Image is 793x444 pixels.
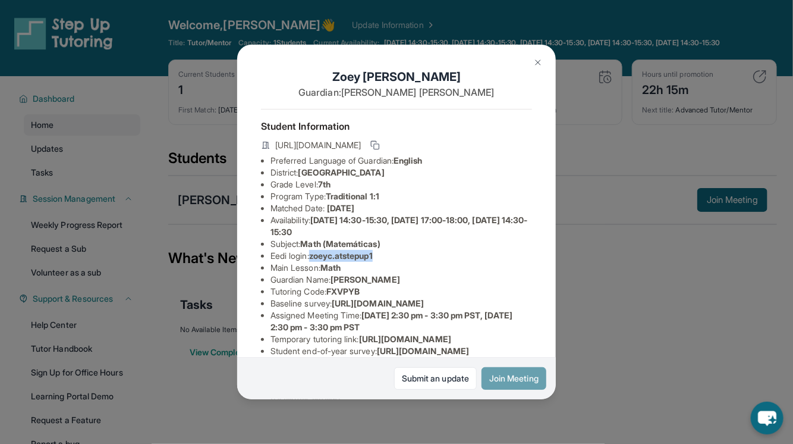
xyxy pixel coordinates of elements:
[309,251,373,261] span: zoeyc.atstepup1
[261,85,532,99] p: Guardian: [PERSON_NAME] [PERSON_NAME]
[275,139,361,151] span: [URL][DOMAIN_NAME]
[270,298,532,309] li: Baseline survey :
[332,298,424,308] span: [URL][DOMAIN_NAME]
[270,155,532,167] li: Preferred Language of Guardian:
[270,274,532,286] li: Guardian Name :
[270,190,532,202] li: Program Type:
[482,367,546,390] button: Join Meeting
[270,333,532,345] li: Temporary tutoring link :
[301,239,380,249] span: Math (Matemáticas)
[751,402,783,434] button: chat-button
[394,367,477,390] a: Submit an update
[270,309,532,333] li: Assigned Meeting Time :
[331,274,400,284] span: [PERSON_NAME]
[270,345,532,357] li: Student end-of-year survey :
[270,202,532,214] li: Matched Date:
[377,346,469,356] span: [URL][DOMAIN_NAME]
[320,262,341,273] span: Math
[270,250,532,262] li: Eedi login :
[270,310,512,332] span: [DATE] 2:30 pm - 3:30 pm PST, [DATE] 2:30 pm - 3:30 pm PST
[533,58,543,67] img: Close Icon
[270,179,532,190] li: Grade Level:
[326,286,360,296] span: FXVPYB
[270,214,532,238] li: Availability:
[270,286,532,298] li: Tutoring Code :
[298,167,385,177] span: [GEOGRAPHIC_DATA]
[359,334,451,344] span: [URL][DOMAIN_NAME]
[327,203,354,213] span: [DATE]
[270,215,528,237] span: [DATE] 14:30-15:30, [DATE] 17:00-18:00, [DATE] 14:30-15:30
[394,155,423,165] span: English
[368,138,382,152] button: Copy link
[270,262,532,274] li: Main Lesson :
[326,191,379,201] span: Traditional 1:1
[261,119,532,133] h4: Student Information
[270,167,532,179] li: District:
[261,68,532,85] h1: Zoey [PERSON_NAME]
[270,238,532,250] li: Subject :
[318,179,331,189] span: 7th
